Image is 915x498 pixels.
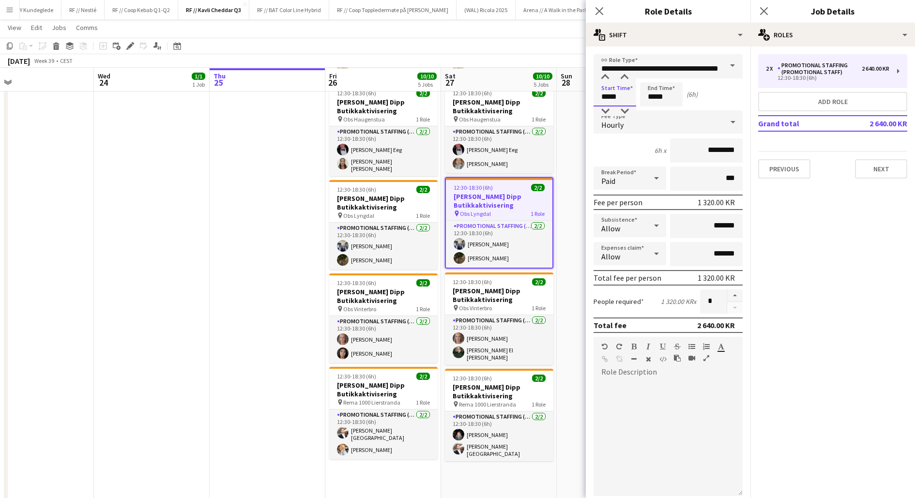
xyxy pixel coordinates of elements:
[445,72,456,80] span: Sat
[96,77,110,88] span: 24
[645,355,652,363] button: Clear Formatting
[686,90,698,99] div: (6h)
[453,278,492,286] span: 12:30-18:30 (6h)
[586,5,750,17] h3: Role Details
[343,212,374,219] span: Obs Lyngdal
[533,73,552,80] span: 10/10
[445,272,553,365] app-job-card: 12:30-18:30 (6h)2/2[PERSON_NAME] Dipp Butikkaktivisering Obs Vinterbro1 RolePromotional Staffing ...
[417,73,437,80] span: 10/10
[416,212,430,219] span: 1 Role
[717,343,724,350] button: Text Color
[249,0,329,19] button: RF // BAT Color Line Hybrid
[697,320,735,330] div: 2 640.00 KR
[213,72,226,80] span: Thu
[532,90,546,97] span: 2/2
[698,197,735,207] div: 1 320.00 KR
[445,369,553,461] div: 12:30-18:30 (6h)2/2[PERSON_NAME] Dipp Butikkaktivisering Rema 1000 Lierstranda1 RolePromotional S...
[561,72,572,80] span: Sun
[758,159,810,179] button: Previous
[457,0,516,19] button: (WAL) Ricola 2025
[337,373,376,380] span: 12:30-18:30 (6h)
[337,279,376,287] span: 12:30-18:30 (6h)
[329,84,438,176] app-job-card: 12:30-18:30 (6h)2/2[PERSON_NAME] Dipp Butikkaktivisering Obs Haugenstua1 RolePromotional Staffing...
[532,401,546,408] span: 1 Role
[601,252,620,261] span: Allow
[416,116,430,123] span: 1 Role
[688,343,695,350] button: Unordered List
[4,21,25,34] a: View
[630,355,637,363] button: Horizontal Line
[329,126,438,176] app-card-role: Promotional Staffing (Promotional Staff)2/212:30-18:30 (6h)[PERSON_NAME] Eeg[PERSON_NAME] [PERSON...
[445,84,553,173] app-job-card: 12:30-18:30 (6h)2/2[PERSON_NAME] Dipp Butikkaktivisering Obs Haugenstua1 RolePromotional Staffing...
[601,343,608,350] button: Undo
[443,77,456,88] span: 27
[703,343,710,350] button: Ordered List
[532,278,546,286] span: 2/2
[52,23,66,32] span: Jobs
[416,90,430,97] span: 2/2
[532,304,546,312] span: 1 Role
[454,184,493,191] span: 12:30-18:30 (6h)
[192,73,205,80] span: 1/1
[688,354,695,362] button: Insert video
[72,21,102,34] a: Comms
[446,221,552,268] app-card-role: Promotional Staffing (Promotional Staff)2/212:30-18:30 (6h)[PERSON_NAME][PERSON_NAME]
[178,0,249,19] button: RF // Kavli Cheddar Q3
[61,0,105,19] button: RF // Nestlé
[698,273,735,283] div: 1 320.00 KR
[76,23,98,32] span: Comms
[445,177,553,269] app-job-card: 12:30-18:30 (6h)2/2[PERSON_NAME] Dipp Butikkaktivisering Obs Lyngdal1 RolePromotional Staffing (P...
[337,90,376,97] span: 12:30-18:30 (6h)
[532,375,546,382] span: 2/2
[343,399,400,406] span: Rema 1000 Lierstranda
[594,320,626,330] div: Total fee
[601,120,624,130] span: Hourly
[105,0,178,19] button: RF // Coop Kebab Q1-Q2
[416,186,430,193] span: 2/2
[416,399,430,406] span: 1 Role
[659,355,666,363] button: HTML Code
[445,126,553,173] app-card-role: Promotional Staffing (Promotional Staff)2/212:30-18:30 (6h)[PERSON_NAME] Eeg[PERSON_NAME]
[459,401,516,408] span: Rema 1000 Lierstranda
[459,116,501,123] span: Obs Haugenstua
[655,146,666,155] div: 6h x
[343,116,385,123] span: Obs Haugenstua
[534,81,552,88] div: 5 Jobs
[329,72,337,80] span: Fri
[60,57,73,64] div: CEST
[329,287,438,305] h3: [PERSON_NAME] Dipp Butikkaktivisering
[416,373,430,380] span: 2/2
[453,90,492,97] span: 12:30-18:30 (6h)
[532,116,546,123] span: 1 Role
[329,367,438,459] app-job-card: 12:30-18:30 (6h)2/2[PERSON_NAME] Dipp Butikkaktivisering Rema 1000 Lierstranda1 RolePromotional S...
[516,0,608,19] button: Arena // A Walk in the Park 2025
[586,23,750,46] div: Shift
[445,98,553,115] h3: [PERSON_NAME] Dipp Butikkaktivisering
[329,98,438,115] h3: [PERSON_NAME] Dipp Butikkaktivisering
[601,224,620,233] span: Allow
[750,5,915,17] h3: Job Details
[846,116,907,131] td: 2 640.00 KR
[594,273,661,283] div: Total fee per person
[329,273,438,363] app-job-card: 12:30-18:30 (6h)2/2[PERSON_NAME] Dipp Butikkaktivisering Obs Vinterbro1 RolePromotional Staffing ...
[212,77,226,88] span: 25
[601,176,615,186] span: Paid
[8,56,30,66] div: [DATE]
[758,116,846,131] td: Grand total
[329,409,438,459] app-card-role: Promotional Staffing (Promotional Staff)2/212:30-18:30 (6h)[PERSON_NAME][GEOGRAPHIC_DATA][PERSON_...
[862,65,889,72] div: 2 640.00 KR
[329,180,438,270] app-job-card: 12:30-18:30 (6h)2/2[PERSON_NAME] Dipp Butikkaktivisering Obs Lyngdal1 RolePromotional Staffing (P...
[674,354,681,362] button: Paste as plain text
[329,381,438,398] h3: [PERSON_NAME] Dipp Butikkaktivisering
[727,289,743,302] button: Increase
[659,343,666,350] button: Underline
[329,0,457,19] button: RF // Coop Toppledermøte på [PERSON_NAME]
[48,21,70,34] a: Jobs
[343,305,376,313] span: Obs Vinterbro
